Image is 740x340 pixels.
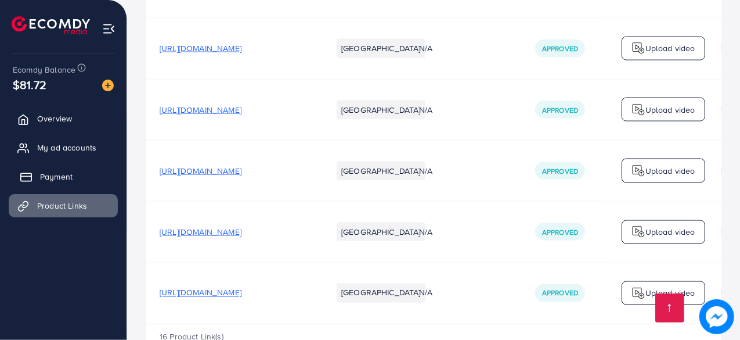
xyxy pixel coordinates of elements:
[160,165,241,177] span: [URL][DOMAIN_NAME]
[645,41,695,55] p: Upload video
[419,42,432,54] span: N/A
[542,288,578,298] span: Approved
[419,104,432,116] span: N/A
[419,287,432,299] span: N/A
[37,200,87,212] span: Product Links
[9,194,118,217] a: Product Links
[631,41,645,55] img: logo
[542,44,578,53] span: Approved
[102,22,115,35] img: menu
[701,300,733,333] img: image
[102,80,114,91] img: image
[645,164,695,178] p: Upload video
[631,287,645,300] img: logo
[9,165,118,188] a: Payment
[645,287,695,300] p: Upload video
[631,103,645,117] img: logo
[645,225,695,239] p: Upload video
[9,136,118,159] a: My ad accounts
[645,103,695,117] p: Upload video
[40,171,73,182] span: Payment
[419,165,432,177] span: N/A
[160,287,241,299] span: [URL][DOMAIN_NAME]
[12,16,90,34] img: logo
[542,105,578,115] span: Approved
[337,162,425,180] li: [GEOGRAPHIC_DATA]
[337,223,425,241] li: [GEOGRAPHIC_DATA]
[13,76,46,93] span: $81.72
[9,107,118,130] a: Overview
[631,164,645,178] img: logo
[542,166,578,176] span: Approved
[160,226,241,238] span: [URL][DOMAIN_NAME]
[37,113,72,124] span: Overview
[337,39,425,58] li: [GEOGRAPHIC_DATA]
[160,104,241,116] span: [URL][DOMAIN_NAME]
[13,64,75,76] span: Ecomdy Balance
[419,226,432,238] span: N/A
[337,284,425,302] li: [GEOGRAPHIC_DATA]
[160,42,241,54] span: [URL][DOMAIN_NAME]
[631,225,645,239] img: logo
[37,142,96,153] span: My ad accounts
[542,227,578,237] span: Approved
[337,101,425,119] li: [GEOGRAPHIC_DATA]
